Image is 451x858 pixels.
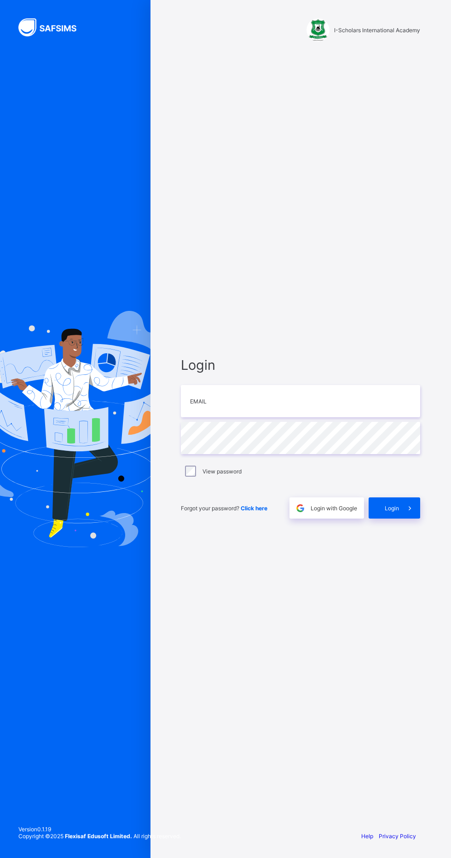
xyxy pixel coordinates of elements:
[241,505,267,512] a: Click here
[311,505,357,512] span: Login with Google
[295,503,306,514] img: google.396cfc9801f0270233282035f929180a.svg
[65,833,132,840] strong: Flexisaf Edusoft Limited.
[334,27,420,34] span: I-Scholars International Academy
[18,18,87,36] img: SAFSIMS Logo
[385,505,399,512] span: Login
[379,833,416,840] a: Privacy Policy
[361,833,373,840] a: Help
[181,505,267,512] span: Forgot your password?
[18,826,181,833] span: Version 0.1.19
[181,357,420,373] span: Login
[18,833,181,840] span: Copyright © 2025 All rights reserved.
[202,468,242,475] label: View password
